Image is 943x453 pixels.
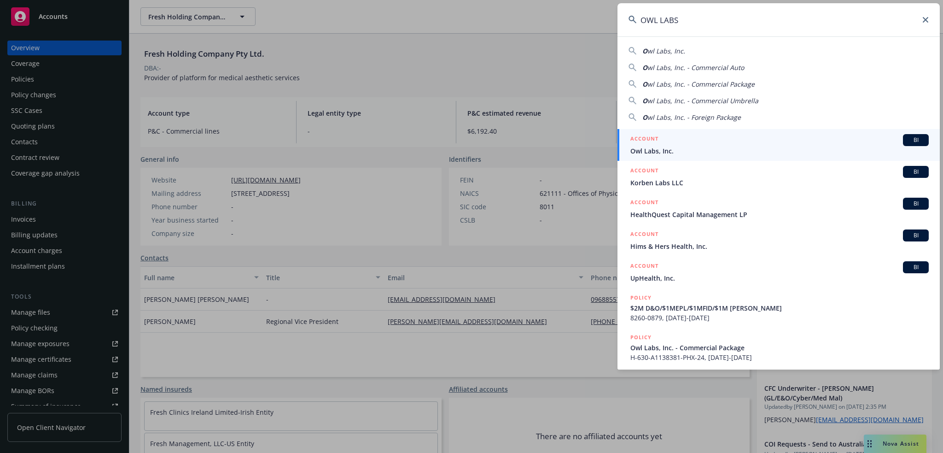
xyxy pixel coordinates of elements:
a: POLICYOwl Labs, Inc. - Commercial PackageH-630-A1138381-PHX-24, [DATE]-[DATE] [617,328,940,367]
a: ACCOUNTBIUpHealth, Inc. [617,256,940,288]
span: wl Labs, Inc. - Foreign Package [647,113,741,122]
span: Korben Labs LLC [630,178,929,188]
h5: ACCOUNT [630,166,658,177]
span: BI [907,136,925,144]
span: O [642,113,647,122]
span: wl Labs, Inc. [647,47,685,55]
a: ACCOUNTBIOwl Labs, Inc. [617,129,940,161]
span: 8260-0879, [DATE]-[DATE] [630,313,929,323]
span: BI [907,263,925,271]
span: O [642,63,647,72]
span: Hims & Hers Health, Inc. [630,241,929,251]
span: wl Labs, Inc. - Commercial Auto [647,63,744,72]
h5: ACCOUNT [630,261,658,272]
h5: ACCOUNT [630,134,658,145]
a: ACCOUNTBIHealthQuest Capital Management LP [617,193,940,224]
span: O [642,96,647,105]
span: Owl Labs, Inc. [630,146,929,156]
span: UpHealth, Inc. [630,273,929,283]
a: ACCOUNTBIKorben Labs LLC [617,161,940,193]
span: O [642,47,647,55]
span: wl Labs, Inc. - Commercial Package [647,80,755,88]
span: HealthQuest Capital Management LP [630,210,929,219]
a: ACCOUNTBIHims & Hers Health, Inc. [617,224,940,256]
span: BI [907,168,925,176]
input: Search... [617,3,940,36]
span: BI [907,200,925,208]
a: POLICY$2M D&O/$1MEPL/$1MFID/$1M [PERSON_NAME]8260-0879, [DATE]-[DATE] [617,288,940,328]
span: BI [907,231,925,240]
span: $2M D&O/$1MEPL/$1MFID/$1M [PERSON_NAME] [630,303,929,313]
span: O [642,80,647,88]
h5: ACCOUNT [630,229,658,241]
span: H-630-A1138381-PHX-24, [DATE]-[DATE] [630,353,929,362]
span: wl Labs, Inc. - Commercial Umbrella [647,96,758,105]
h5: ACCOUNT [630,198,658,209]
span: Owl Labs, Inc. - Commercial Package [630,343,929,353]
h5: POLICY [630,333,652,342]
h5: POLICY [630,293,652,302]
